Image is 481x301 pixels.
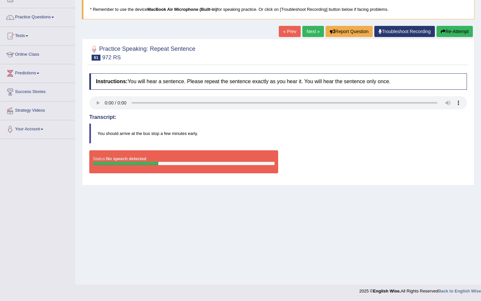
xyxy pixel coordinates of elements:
[374,26,435,37] a: Troubleshoot Recording
[359,285,481,294] div: 2025 © All Rights Reserved
[0,102,75,118] a: Strategy Videos
[279,26,300,37] a: « Prev
[147,7,217,12] b: MacBook Air Microphone (Built-in)
[96,79,128,84] b: Instructions:
[0,120,75,137] a: Your Account
[436,26,473,37] button: Re-Attempt
[89,150,278,173] div: Status:
[0,46,75,62] a: Online Class
[0,27,75,43] a: Tests
[106,156,146,161] strong: No speech detected
[302,26,324,37] a: Next »
[0,83,75,99] a: Success Stories
[89,114,467,120] h4: Transcript:
[0,64,75,81] a: Predictions
[89,73,467,90] h4: You will hear a sentence. Please repeat the sentence exactly as you hear it. You will hear the se...
[438,289,481,293] a: Back to English Wise
[326,26,373,37] button: Report Question
[89,123,467,143] blockquote: You should arrive at the bus stop a few minutes early.
[89,44,195,61] h2: Practice Speaking: Repeat Sentence
[0,8,75,25] a: Practice Questions
[373,289,401,293] strong: English Wise.
[92,55,100,61] span: 61
[102,54,121,61] small: 972 RS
